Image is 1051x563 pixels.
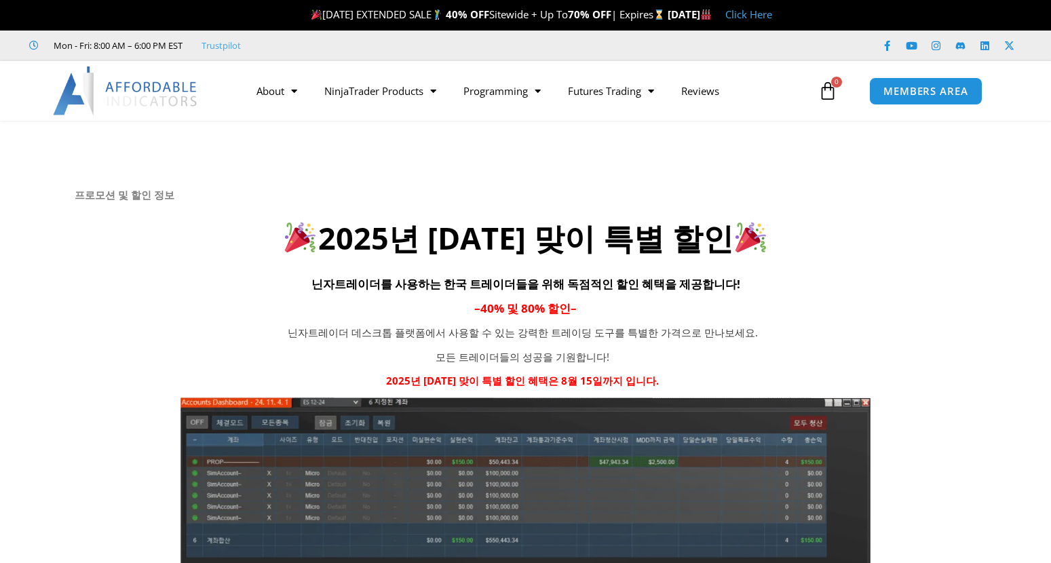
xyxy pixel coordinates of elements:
span: [DATE] EXTENDED SALE Sitewide + Up To | Expires [308,7,668,21]
a: 0 [798,71,858,111]
span: MEMBERS AREA [883,86,968,96]
img: 🎉 [311,9,322,20]
img: 🎉 [735,222,766,252]
a: Programming [450,75,554,106]
span: 닌자트레이더를 사용하는 한국 트레이더들을 위해 독점적인 할인 혜택을 제공합니다! [311,276,740,292]
span: 40% 및 80% 할인 [480,300,571,316]
nav: Menu [243,75,815,106]
span: – [474,300,480,316]
a: Trustpilot [202,37,241,54]
p: 닌자트레이더 데스크톱 플랫폼에서 사용할 수 있는 강력한 트레이딩 도구를 특별한 가격으로 만나보세요. [244,324,802,343]
img: 🏌️‍♂️ [432,9,442,20]
h2: 2025년 [DATE] 맞이 특별 할인 [75,218,977,258]
h6: 프로모션 및 할인 정보 [75,189,977,201]
img: LogoAI | Affordable Indicators – NinjaTrader [53,66,199,115]
span: – [571,300,577,316]
span: 0 [831,77,842,88]
span: Mon - Fri: 8:00 AM – 6:00 PM EST [50,37,183,54]
a: Click Here [725,7,772,21]
strong: 40% OFF [446,7,489,21]
a: NinjaTrader Products [311,75,450,106]
img: 🎉 [285,222,316,252]
a: About [243,75,311,106]
a: Futures Trading [554,75,668,106]
strong: [DATE] [668,7,712,21]
p: 모든 트레이더들의 성공을 기원합니다! [244,348,802,367]
a: MEMBERS AREA [869,77,982,105]
img: 🏭 [701,9,711,20]
strong: 70% OFF [568,7,611,21]
strong: 2025년 [DATE] 맞이 특별 할인 혜택은 8월 15일까지 입니다. [386,374,659,387]
a: Reviews [668,75,733,106]
img: ⌛ [654,9,664,20]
